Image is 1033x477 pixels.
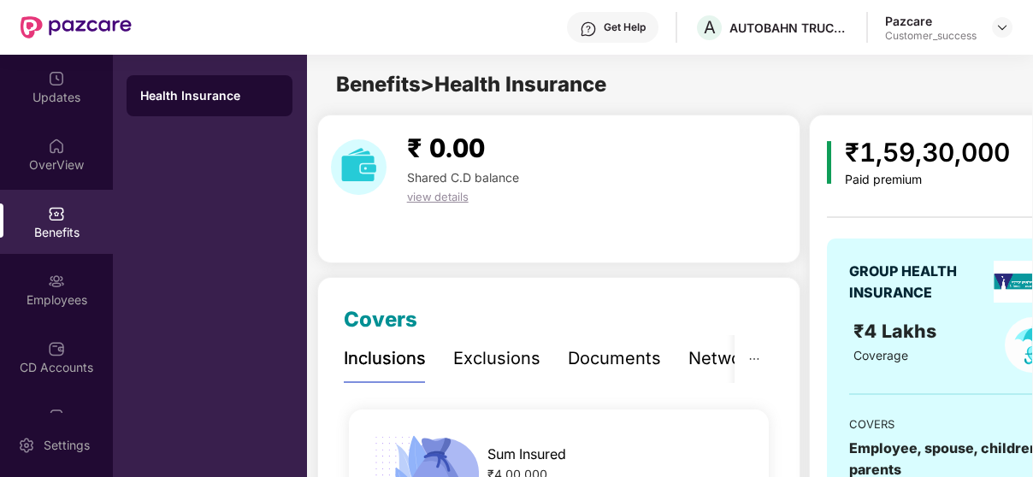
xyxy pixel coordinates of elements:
[140,87,279,104] div: Health Insurance
[48,340,65,357] img: svg+xml;base64,PHN2ZyBpZD0iQ0RfQWNjb3VudHMiIGRhdGEtbmFtZT0iQ0QgQWNjb3VudHMiIHhtbG5zPSJodHRwOi8vd3...
[704,17,716,38] span: A
[21,16,132,38] img: New Pazcare Logo
[336,72,606,97] span: Benefits > Health Insurance
[729,20,849,36] div: AUTOBAHN TRUCKING
[38,437,95,454] div: Settings
[48,273,65,290] img: svg+xml;base64,PHN2ZyBpZD0iRW1wbG95ZWVzIiB4bWxucz0iaHR0cDovL3d3dy53My5vcmcvMjAwMC9zdmciIHdpZHRoPS...
[407,190,469,203] span: view details
[885,13,977,29] div: Pazcare
[407,170,519,185] span: Shared C.D balance
[568,345,661,372] div: Documents
[885,29,977,43] div: Customer_success
[344,307,417,332] span: Covers
[849,261,988,303] div: GROUP HEALTH INSURANCE
[853,320,942,342] span: ₹4 Lakhs
[48,70,65,87] img: svg+xml;base64,PHN2ZyBpZD0iVXBkYXRlZCIgeG1sbnM9Imh0dHA6Ly93d3cudzMub3JnLzIwMDAvc3ZnIiB3aWR0aD0iMj...
[580,21,597,38] img: svg+xml;base64,PHN2ZyBpZD0iSGVscC0zMngzMiIgeG1sbnM9Imh0dHA6Ly93d3cudzMub3JnLzIwMDAvc3ZnIiB3aWR0aD...
[688,345,838,372] div: Network Hospitals
[453,345,540,372] div: Exclusions
[48,138,65,155] img: svg+xml;base64,PHN2ZyBpZD0iSG9tZSIgeG1sbnM9Imh0dHA6Ly93d3cudzMub3JnLzIwMDAvc3ZnIiB3aWR0aD0iMjAiIG...
[344,345,426,372] div: Inclusions
[827,141,831,184] img: icon
[487,444,566,465] span: Sum Insured
[995,21,1009,34] img: svg+xml;base64,PHN2ZyBpZD0iRHJvcGRvd24tMzJ4MzIiIHhtbG5zPSJodHRwOi8vd3d3LnczLm9yZy8yMDAwL3N2ZyIgd2...
[845,173,1010,187] div: Paid premium
[604,21,646,34] div: Get Help
[18,437,35,454] img: svg+xml;base64,PHN2ZyBpZD0iU2V0dGluZy0yMHgyMCIgeG1sbnM9Imh0dHA6Ly93d3cudzMub3JnLzIwMDAvc3ZnIiB3aW...
[48,408,65,425] img: svg+xml;base64,PHN2ZyBpZD0iVXBsb2FkX0xvZ3MiIGRhdGEtbmFtZT0iVXBsb2FkIExvZ3MiIHhtbG5zPSJodHRwOi8vd3...
[853,348,908,362] span: Coverage
[748,353,760,365] span: ellipsis
[735,335,774,382] button: ellipsis
[845,132,1010,173] div: ₹1,59,30,000
[48,205,65,222] img: svg+xml;base64,PHN2ZyBpZD0iQmVuZWZpdHMiIHhtbG5zPSJodHRwOi8vd3d3LnczLm9yZy8yMDAwL3N2ZyIgd2lkdGg9Ij...
[407,132,485,163] span: ₹ 0.00
[331,139,387,195] img: download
